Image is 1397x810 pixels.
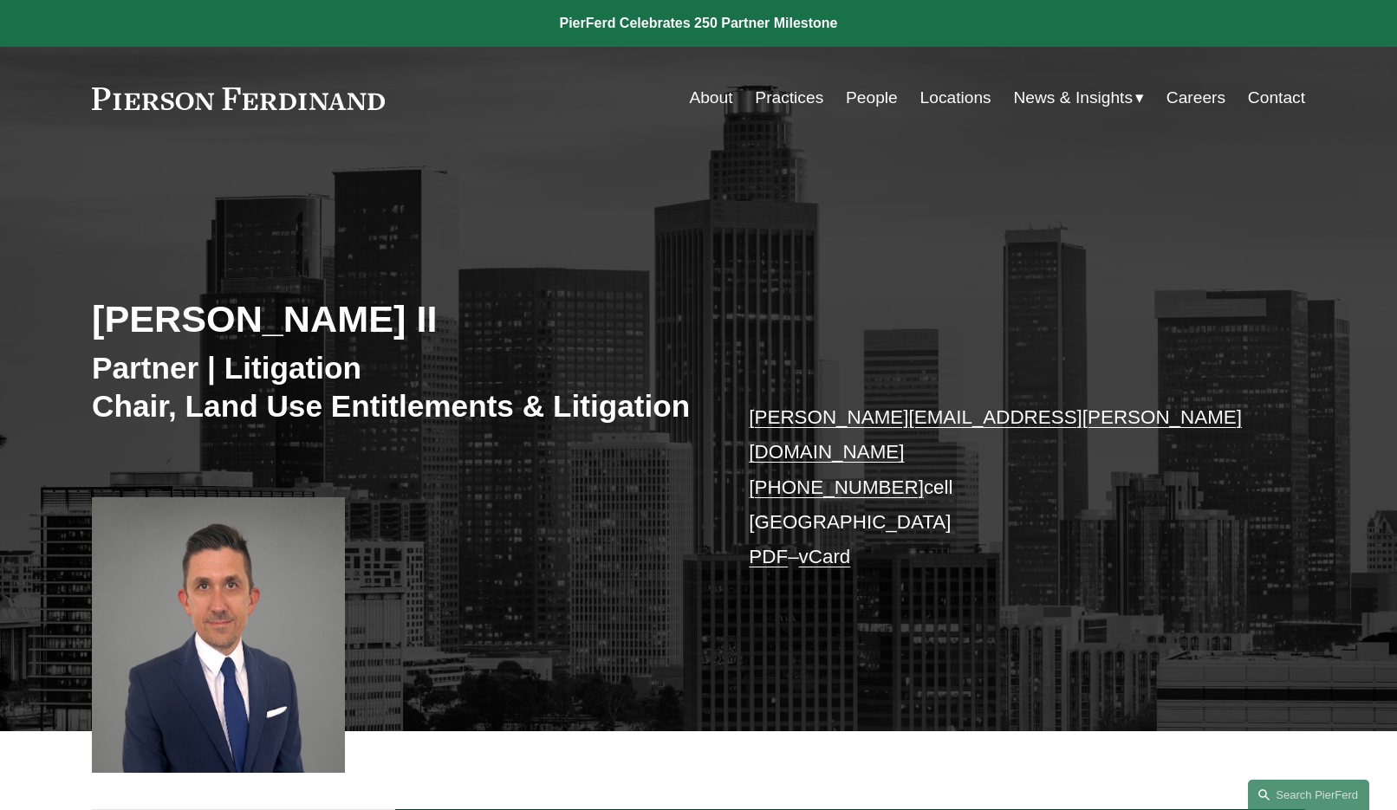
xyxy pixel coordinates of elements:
h3: Partner | Litigation Chair, Land Use Entitlements & Litigation [92,349,698,424]
a: folder dropdown [1013,81,1144,114]
p: cell [GEOGRAPHIC_DATA] – [749,400,1254,575]
a: vCard [799,546,851,567]
a: About [689,81,732,114]
a: People [846,81,898,114]
a: [PHONE_NUMBER] [749,476,924,498]
a: Careers [1166,81,1225,114]
h2: [PERSON_NAME] II [92,296,698,341]
a: Locations [920,81,991,114]
a: Contact [1248,81,1305,114]
a: Search this site [1248,780,1369,810]
a: Practices [755,81,823,114]
a: [PERSON_NAME][EMAIL_ADDRESS][PERSON_NAME][DOMAIN_NAME] [749,406,1242,463]
a: PDF [749,546,788,567]
span: News & Insights [1013,83,1133,113]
